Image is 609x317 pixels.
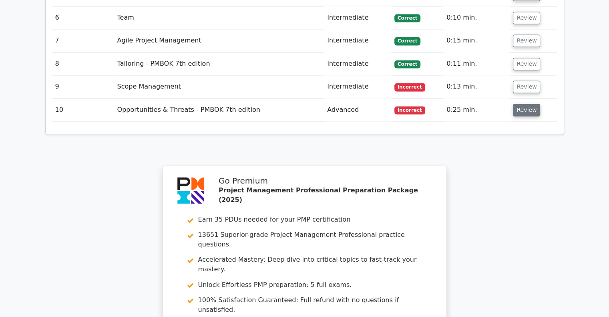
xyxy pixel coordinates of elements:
span: Correct [394,37,420,45]
button: Review [513,12,540,24]
td: 8 [52,52,114,75]
td: 0:10 min. [443,6,510,29]
td: Advanced [324,99,391,121]
td: 0:11 min. [443,52,510,75]
td: 10 [52,99,114,121]
span: Incorrect [394,83,425,91]
button: Review [513,58,540,70]
button: Review [513,81,540,93]
span: Correct [394,14,420,22]
td: Agile Project Management [114,29,324,52]
span: Correct [394,60,420,68]
td: Tailoring - PMBOK 7th edition [114,52,324,75]
span: Incorrect [394,106,425,114]
td: Opportunities & Threats - PMBOK 7th edition [114,99,324,121]
button: Review [513,104,540,116]
td: 0:25 min. [443,99,510,121]
td: 7 [52,29,114,52]
td: Intermediate [324,29,391,52]
td: 0:15 min. [443,29,510,52]
td: 9 [52,75,114,98]
td: Intermediate [324,6,391,29]
td: 6 [52,6,114,29]
td: Team [114,6,324,29]
td: Scope Management [114,75,324,98]
td: Intermediate [324,75,391,98]
td: Intermediate [324,52,391,75]
button: Review [513,34,540,47]
td: 0:13 min. [443,75,510,98]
